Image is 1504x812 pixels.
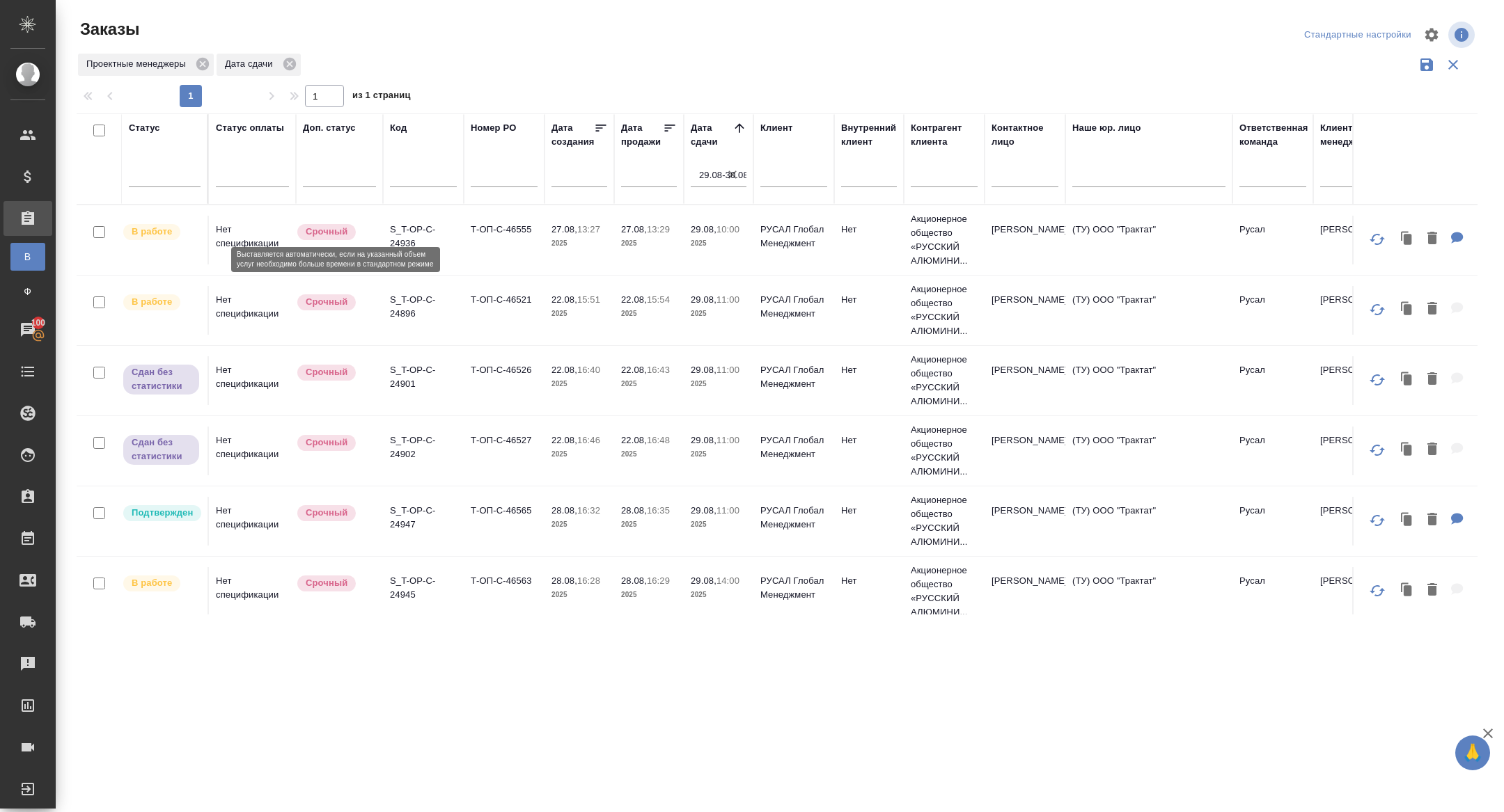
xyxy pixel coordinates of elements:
div: Статус [129,121,160,135]
p: 28.08, [551,575,577,586]
p: 29.08, [691,294,716,305]
p: 2025 [691,447,746,461]
div: Дата создания [551,121,594,149]
span: 🙏 [1461,738,1485,767]
p: Нет [841,363,897,377]
div: Контактное лицо [992,121,1058,149]
p: Нет [841,293,897,307]
span: Настроить таблицу [1415,18,1448,51]
p: S_T-OP-C-24902 [390,433,457,461]
p: 2025 [551,518,607,532]
td: [PERSON_NAME] [985,567,1065,616]
button: Обновить [1361,574,1394,607]
button: Удалить [1420,365,1444,394]
p: 16:28 [577,575,600,586]
td: [PERSON_NAME] [1313,497,1394,546]
a: В [10,243,45,271]
p: 2025 [621,518,677,532]
button: Удалить [1420,295,1444,324]
p: РУСАЛ Глобал Менеджмент [760,504,827,532]
p: 16:32 [577,505,600,516]
p: Акционерное общество «РУССКИЙ АЛЮМИНИ... [911,493,978,549]
p: 2025 [691,518,746,532]
p: 16:40 [577,365,600,375]
td: Русал [1232,216,1313,264]
div: Дата сдачи [217,54,301,76]
button: Клонировать [1394,576,1420,605]
p: 29.08, [691,575,716,586]
button: Обновить [1361,293,1394,326]
div: Номер PO [471,121,516,135]
p: 22.08, [621,294,647,305]
td: Русал [1232,356,1313,405]
button: Клонировать [1394,506,1420,534]
td: Нет спецификации [209,356,296,405]
p: 2025 [621,307,677,321]
td: Нет спецификации [209,567,296,616]
p: 2025 [551,307,607,321]
p: Акционерное общество «РУССКИЙ АЛЮМИНИ... [911,564,978,619]
p: РУСАЛ Глобал Менеджмент [760,293,827,321]
p: 16:43 [647,365,670,375]
div: Статус оплаты [216,121,284,135]
button: Обновить [1361,223,1394,256]
div: Внутренний клиент [841,121,897,149]
button: Удалить [1420,436,1444,464]
button: Удалить [1420,506,1444,534]
td: [PERSON_NAME] [985,286,1065,335]
div: Доп. статус [303,121,356,135]
td: (ТУ) ООО "Трактат" [1065,356,1232,405]
div: Клиентские менеджеры [1320,121,1387,149]
td: (ТУ) ООО "Трактат" [1065,497,1232,546]
div: Дата сдачи [691,121,733,149]
td: Нет спецификации [209,427,296,475]
a: 100 [3,312,52,347]
p: В работе [132,576,172,590]
p: S_T-OP-C-24901 [390,363,457,391]
p: 10:00 [716,224,739,234]
div: Выставляет ПМ, когда заказ сдан КМу, но начисления еще не проведены [122,363,201,396]
p: 22.08, [551,435,577,445]
td: Русал [1232,427,1313,475]
td: (ТУ) ООО "Трактат" [1065,286,1232,335]
td: [PERSON_NAME] [1313,356,1394,405]
button: Удалить [1420,225,1444,253]
div: Выставляется автоматически, если на указанный объем услуг необходимо больше времени в стандартном... [296,363,376,382]
p: 2025 [621,588,677,602]
p: Акционерное общество «РУССКИЙ АЛЮМИНИ... [911,423,978,479]
button: Клонировать [1394,225,1420,253]
p: 22.08, [621,365,647,375]
p: 11:00 [716,365,739,375]
p: 16:48 [647,435,670,445]
p: Сдан без статистики [132,436,191,463]
td: (ТУ) ООО "Трактат" [1065,567,1232,616]
p: 28.08, [621,505,647,516]
div: Наше юр. лицо [1072,121,1141,135]
p: 15:54 [647,294,670,305]
div: Клиент [760,121,792,135]
p: 27.08, [551,224,577,234]
td: [PERSON_NAME] [985,427,1065,475]
div: split button [1301,24,1415,46]
p: 29.08, [691,505,716,516]
p: Нет [841,223,897,237]
p: 13:29 [647,224,670,234]
div: Выставляет ПМ после принятия заказа от КМа [122,293,201,312]
div: Выставляется автоматически, если на указанный объем услуг необходимо больше времени в стандартном... [296,433,376,452]
div: Выставляется автоматически, если на указанный объем услуг необходимо больше времени в стандартном... [296,504,376,523]
p: Сдан без статистики [132,365,191,393]
td: [PERSON_NAME] [985,356,1065,405]
p: РУСАЛ Глобал Менеджмент [760,433,827,461]
p: 29.08, [691,435,716,445]
td: [PERSON_NAME] [985,216,1065,264]
p: 28.08, [621,575,647,586]
p: 22.08, [551,365,577,375]
p: 2025 [691,377,746,391]
p: Срочный [306,365,347,379]
span: Посмотреть информацию [1448,22,1478,48]
p: 11:00 [716,505,739,516]
p: 2025 [691,237,746,250]
div: Проектные менеджеры [78,54,214,76]
span: из 1 страниц [352,87,411,107]
p: 2025 [551,447,607,461]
